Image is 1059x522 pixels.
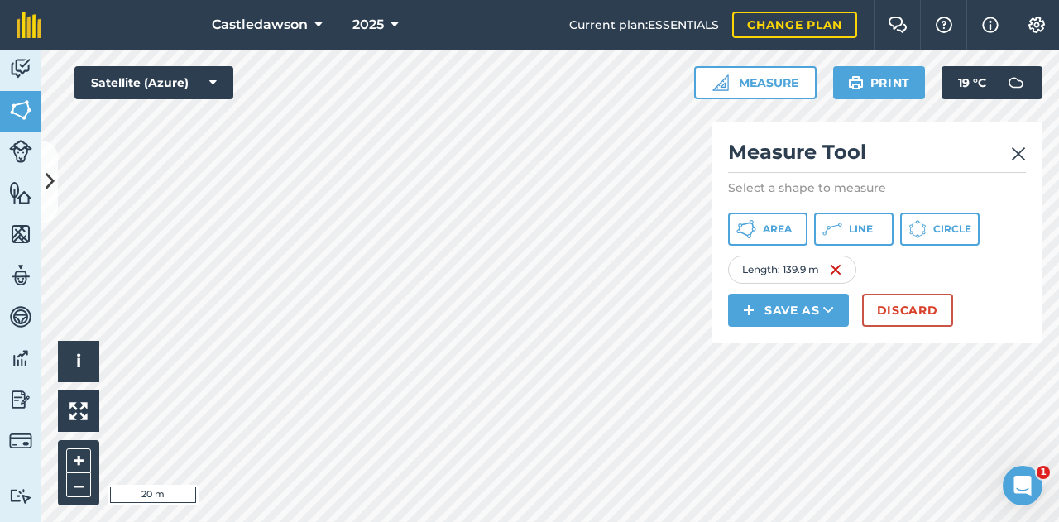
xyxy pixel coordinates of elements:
img: svg+xml;base64,PHN2ZyB4bWxucz0iaHR0cDovL3d3dy53My5vcmcvMjAwMC9zdmciIHdpZHRoPSIxNyIgaGVpZ2h0PSIxNy... [982,15,999,35]
span: Current plan : ESSENTIALS [569,16,719,34]
span: 19 ° C [958,66,986,99]
img: svg+xml;base64,PD94bWwgdmVyc2lvbj0iMS4wIiBlbmNvZGluZz0idXRmLTgiPz4KPCEtLSBHZW5lcmF0b3I6IEFkb2JlIE... [9,304,32,329]
span: Castledawson [212,15,308,35]
span: 1 [1037,466,1050,479]
img: svg+xml;base64,PHN2ZyB4bWxucz0iaHR0cDovL3d3dy53My5vcmcvMjAwMC9zdmciIHdpZHRoPSIyMiIgaGVpZ2h0PSIzMC... [1011,144,1026,164]
span: i [76,351,81,371]
img: fieldmargin Logo [17,12,41,38]
img: Four arrows, one pointing top left, one top right, one bottom right and the last bottom left [69,402,88,420]
button: Save as [728,294,849,327]
iframe: Intercom live chat [1003,466,1042,505]
button: Line [814,213,894,246]
p: Select a shape to measure [728,180,1026,196]
button: Circle [900,213,980,246]
button: i [58,341,99,382]
img: A question mark icon [934,17,954,33]
img: svg+xml;base64,PD94bWwgdmVyc2lvbj0iMS4wIiBlbmNvZGluZz0idXRmLTgiPz4KPCEtLSBHZW5lcmF0b3I6IEFkb2JlIE... [9,429,32,453]
img: svg+xml;base64,PHN2ZyB4bWxucz0iaHR0cDovL3d3dy53My5vcmcvMjAwMC9zdmciIHdpZHRoPSI1NiIgaGVpZ2h0PSI2MC... [9,98,32,122]
button: + [66,448,91,473]
img: svg+xml;base64,PD94bWwgdmVyc2lvbj0iMS4wIiBlbmNvZGluZz0idXRmLTgiPz4KPCEtLSBHZW5lcmF0b3I6IEFkb2JlIE... [9,263,32,288]
span: Area [763,223,792,236]
img: svg+xml;base64,PHN2ZyB4bWxucz0iaHR0cDovL3d3dy53My5vcmcvMjAwMC9zdmciIHdpZHRoPSI1NiIgaGVpZ2h0PSI2MC... [9,222,32,247]
img: svg+xml;base64,PHN2ZyB4bWxucz0iaHR0cDovL3d3dy53My5vcmcvMjAwMC9zdmciIHdpZHRoPSIxNCIgaGVpZ2h0PSIyNC... [743,300,755,320]
button: Print [833,66,926,99]
span: 2025 [352,15,384,35]
a: Change plan [732,12,857,38]
img: svg+xml;base64,PD94bWwgdmVyc2lvbj0iMS4wIiBlbmNvZGluZz0idXRmLTgiPz4KPCEtLSBHZW5lcmF0b3I6IEFkb2JlIE... [9,488,32,504]
button: Satellite (Azure) [74,66,233,99]
img: svg+xml;base64,PD94bWwgdmVyc2lvbj0iMS4wIiBlbmNvZGluZz0idXRmLTgiPz4KPCEtLSBHZW5lcmF0b3I6IEFkb2JlIE... [999,66,1033,99]
button: – [66,473,91,497]
button: Discard [862,294,953,327]
button: Measure [694,66,817,99]
span: Circle [933,223,971,236]
img: svg+xml;base64,PHN2ZyB4bWxucz0iaHR0cDovL3d3dy53My5vcmcvMjAwMC9zdmciIHdpZHRoPSIxNiIgaGVpZ2h0PSIyNC... [829,260,842,280]
img: svg+xml;base64,PD94bWwgdmVyc2lvbj0iMS4wIiBlbmNvZGluZz0idXRmLTgiPz4KPCEtLSBHZW5lcmF0b3I6IEFkb2JlIE... [9,56,32,81]
img: svg+xml;base64,PD94bWwgdmVyc2lvbj0iMS4wIiBlbmNvZGluZz0idXRmLTgiPz4KPCEtLSBHZW5lcmF0b3I6IEFkb2JlIE... [9,140,32,163]
img: svg+xml;base64,PD94bWwgdmVyc2lvbj0iMS4wIiBlbmNvZGluZz0idXRmLTgiPz4KPCEtLSBHZW5lcmF0b3I6IEFkb2JlIE... [9,387,32,412]
div: Length : 139.9 m [728,256,856,284]
button: 19 °C [942,66,1042,99]
img: Two speech bubbles overlapping with the left bubble in the forefront [888,17,908,33]
img: svg+xml;base64,PD94bWwgdmVyc2lvbj0iMS4wIiBlbmNvZGluZz0idXRmLTgiPz4KPCEtLSBHZW5lcmF0b3I6IEFkb2JlIE... [9,346,32,371]
button: Area [728,213,807,246]
span: Line [849,223,873,236]
img: svg+xml;base64,PHN2ZyB4bWxucz0iaHR0cDovL3d3dy53My5vcmcvMjAwMC9zdmciIHdpZHRoPSI1NiIgaGVpZ2h0PSI2MC... [9,180,32,205]
h2: Measure Tool [728,139,1026,173]
img: svg+xml;base64,PHN2ZyB4bWxucz0iaHR0cDovL3d3dy53My5vcmcvMjAwMC9zdmciIHdpZHRoPSIxOSIgaGVpZ2h0PSIyNC... [848,73,864,93]
img: A cog icon [1027,17,1047,33]
img: Ruler icon [712,74,729,91]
